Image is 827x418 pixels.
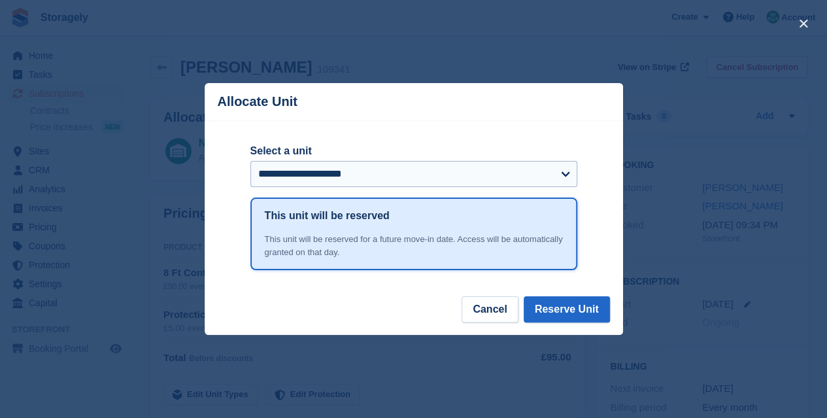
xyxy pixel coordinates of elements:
p: Allocate Unit [218,94,297,109]
label: Select a unit [250,143,577,159]
button: Cancel [462,296,518,322]
button: Reserve Unit [524,296,610,322]
h1: This unit will be reserved [265,208,390,224]
div: This unit will be reserved for a future move-in date. Access will be automatically granted on tha... [265,233,563,258]
button: close [793,13,814,34]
